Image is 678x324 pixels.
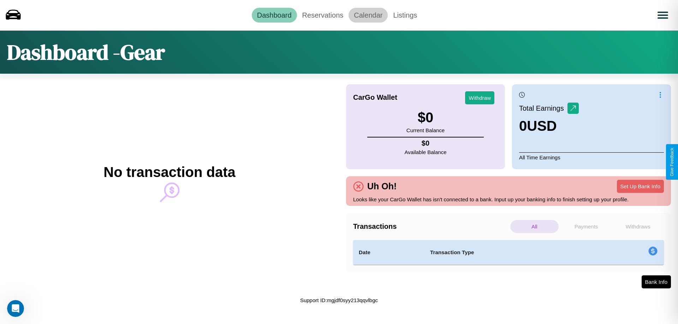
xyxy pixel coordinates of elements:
[617,180,664,193] button: Set Up Bank Info
[465,91,494,104] button: Withdraw
[353,93,397,102] h4: CarGo Wallet
[405,139,447,147] h4: $ 0
[388,8,422,23] a: Listings
[353,240,664,265] table: simple table
[653,5,673,25] button: Open menu
[670,148,674,176] div: Give Feedback
[519,118,579,134] h3: 0 USD
[103,164,235,180] h2: No transaction data
[7,300,24,317] iframe: Intercom live chat
[406,110,445,126] h3: $ 0
[614,220,662,233] p: Withdraws
[562,220,611,233] p: Payments
[510,220,559,233] p: All
[642,275,671,288] button: Bank Info
[353,222,509,231] h4: Transactions
[353,195,664,204] p: Looks like your CarGo Wallet has isn't connected to a bank. Input up your banking info to finish ...
[406,126,445,135] p: Current Balance
[7,38,165,67] h1: Dashboard - Gear
[349,8,388,23] a: Calendar
[297,8,349,23] a: Reservations
[519,102,567,115] p: Total Earnings
[300,295,378,305] p: Support ID: mgjdf0syy213qqvlbgc
[519,152,664,162] p: All Time Earnings
[430,248,590,257] h4: Transaction Type
[364,181,400,191] h4: Uh Oh!
[252,8,297,23] a: Dashboard
[405,147,447,157] p: Available Balance
[359,248,419,257] h4: Date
